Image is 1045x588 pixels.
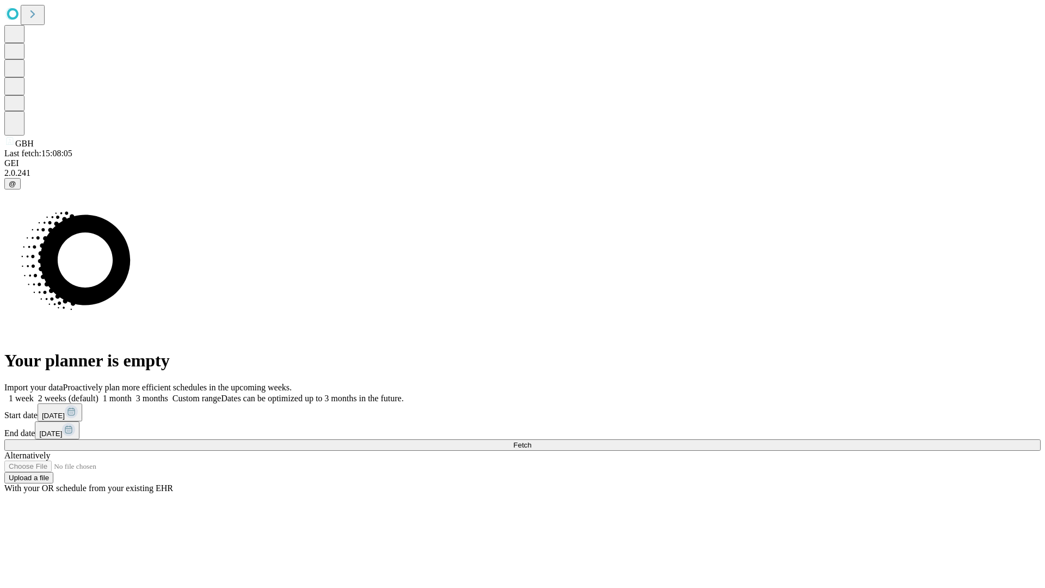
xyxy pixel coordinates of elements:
[42,412,65,420] span: [DATE]
[4,472,53,483] button: Upload a file
[4,158,1041,168] div: GEI
[4,149,72,158] span: Last fetch: 15:08:05
[63,383,292,392] span: Proactively plan more efficient schedules in the upcoming weeks.
[4,451,50,460] span: Alternatively
[136,394,168,403] span: 3 months
[4,421,1041,439] div: End date
[221,394,403,403] span: Dates can be optimized up to 3 months in the future.
[103,394,132,403] span: 1 month
[4,178,21,189] button: @
[9,180,16,188] span: @
[4,168,1041,178] div: 2.0.241
[4,383,63,392] span: Import your data
[4,483,173,493] span: With your OR schedule from your existing EHR
[513,441,531,449] span: Fetch
[39,430,62,438] span: [DATE]
[38,394,99,403] span: 2 weeks (default)
[9,394,34,403] span: 1 week
[4,403,1041,421] div: Start date
[35,421,79,439] button: [DATE]
[4,439,1041,451] button: Fetch
[173,394,221,403] span: Custom range
[38,403,82,421] button: [DATE]
[4,351,1041,371] h1: Your planner is empty
[15,139,34,148] span: GBH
